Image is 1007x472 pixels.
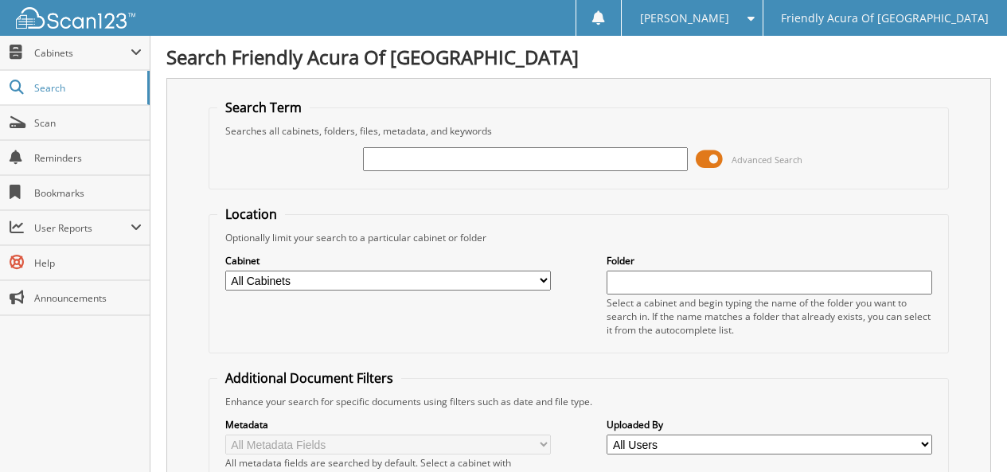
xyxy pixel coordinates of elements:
legend: Search Term [217,99,310,116]
span: User Reports [34,221,131,235]
span: Announcements [34,291,142,305]
div: Searches all cabinets, folders, files, metadata, and keywords [217,124,940,138]
span: [PERSON_NAME] [640,14,729,23]
label: Folder [607,254,932,267]
label: Uploaded By [607,418,932,431]
div: Select a cabinet and begin typing the name of the folder you want to search in. If the name match... [607,296,932,337]
span: Advanced Search [732,154,802,166]
h1: Search Friendly Acura Of [GEOGRAPHIC_DATA] [166,44,991,70]
iframe: Chat Widget [927,396,1007,472]
label: Cabinet [225,254,551,267]
span: Search [34,81,139,95]
span: Reminders [34,151,142,165]
img: scan123-logo-white.svg [16,7,135,29]
div: Enhance your search for specific documents using filters such as date and file type. [217,395,940,408]
legend: Location [217,205,285,223]
span: Cabinets [34,46,131,60]
label: Metadata [225,418,551,431]
div: Optionally limit your search to a particular cabinet or folder [217,231,940,244]
span: Scan [34,116,142,130]
span: Bookmarks [34,186,142,200]
span: Friendly Acura Of [GEOGRAPHIC_DATA] [781,14,989,23]
legend: Additional Document Filters [217,369,401,387]
span: Help [34,256,142,270]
